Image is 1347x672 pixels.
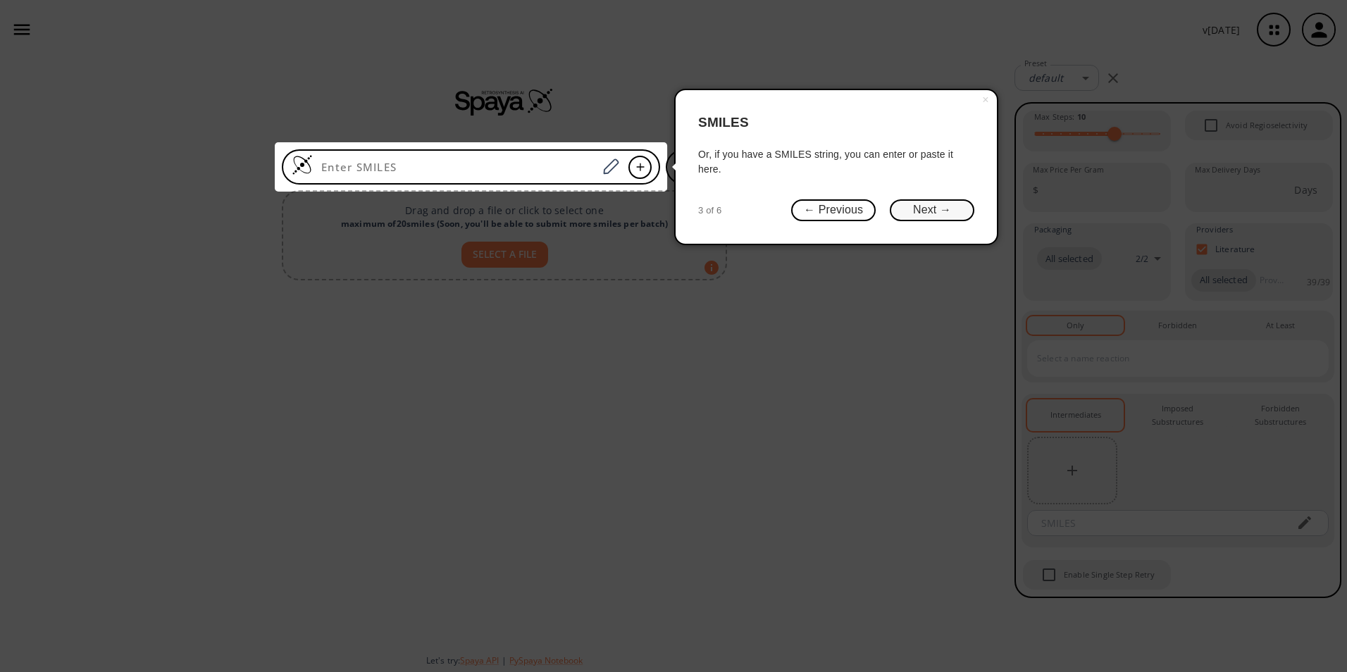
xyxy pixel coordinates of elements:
[890,199,974,221] button: Next →
[313,160,597,174] input: Enter SMILES
[698,147,974,177] div: Or, if you have a SMILES string, you can enter or paste it here.
[974,90,997,110] button: Close
[698,204,721,218] span: 3 of 6
[292,154,313,175] img: Logo Spaya
[791,199,876,221] button: ← Previous
[698,101,974,144] header: SMILES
